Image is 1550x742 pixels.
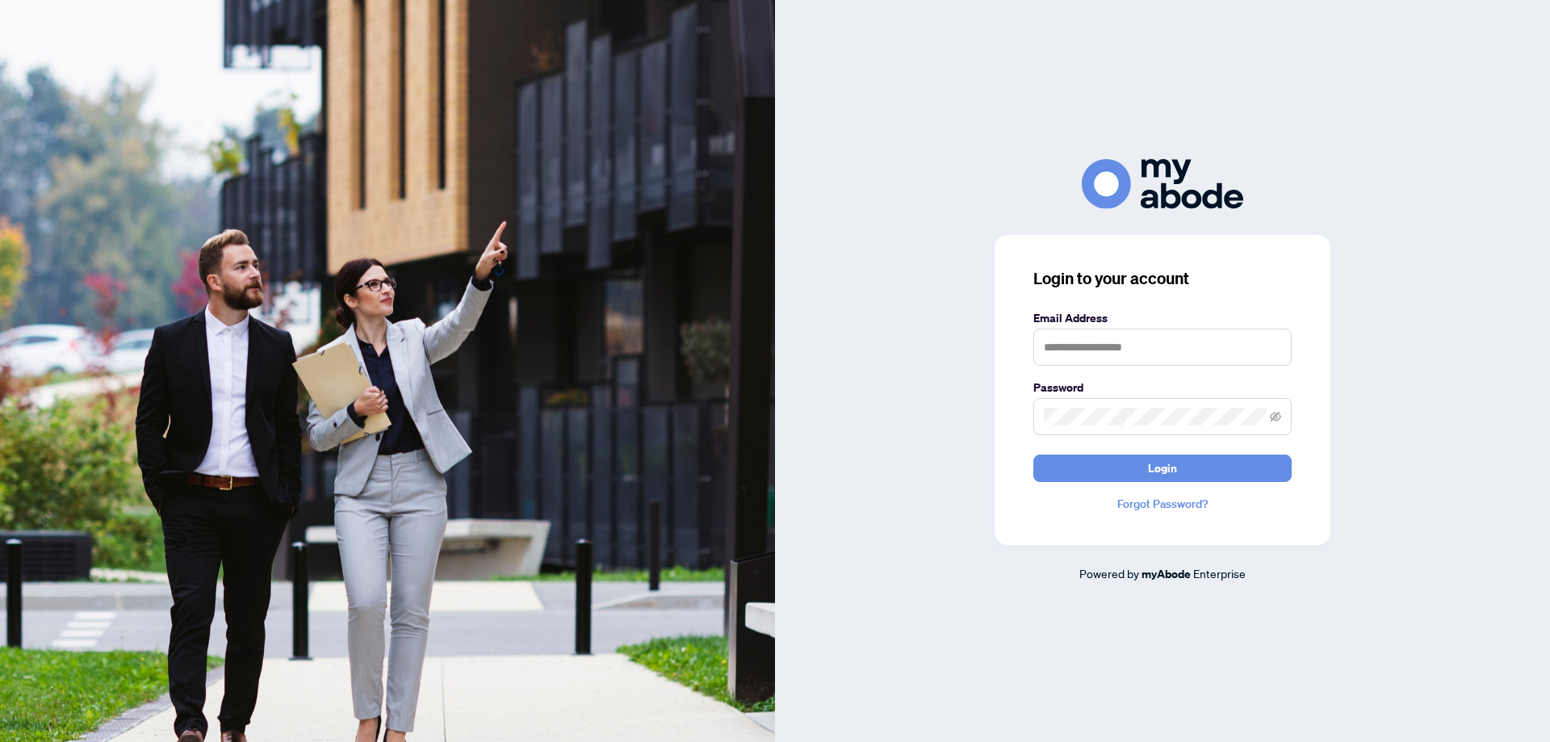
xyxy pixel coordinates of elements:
[1193,566,1246,581] span: Enterprise
[1033,455,1292,482] button: Login
[1033,495,1292,513] a: Forgot Password?
[1270,411,1281,422] span: eye-invisible
[1033,379,1292,396] label: Password
[1033,309,1292,327] label: Email Address
[1079,566,1139,581] span: Powered by
[1033,267,1292,290] h3: Login to your account
[1148,455,1177,481] span: Login
[1142,565,1191,583] a: myAbode
[1082,159,1243,208] img: ma-logo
